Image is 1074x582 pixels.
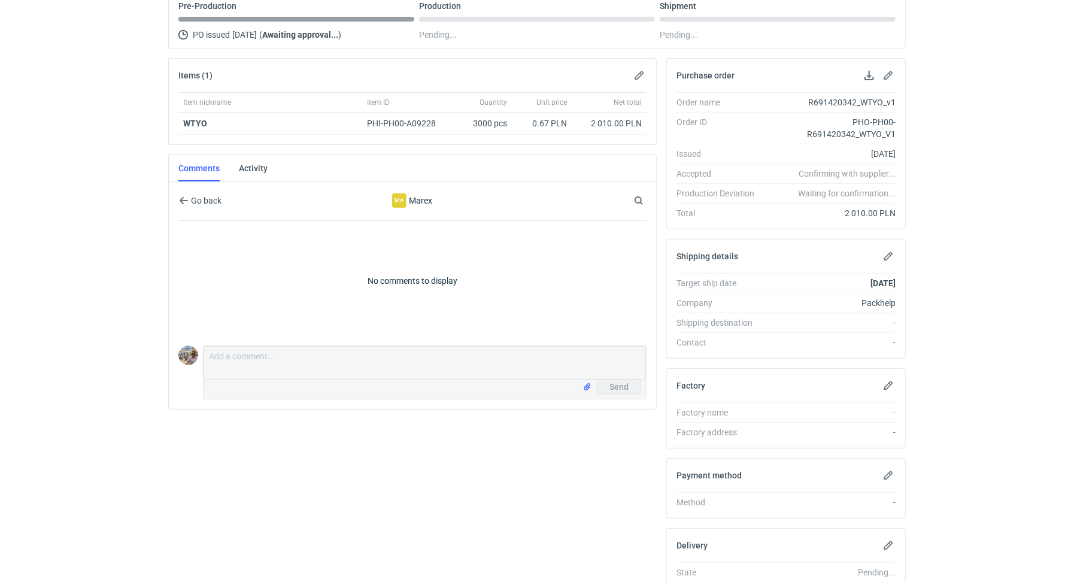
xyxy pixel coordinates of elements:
[676,426,764,438] div: Factory address
[676,317,764,329] div: Shipping destination
[881,378,896,393] button: Edit factory details
[314,193,511,208] div: Marex
[798,187,896,199] em: Waiting for confirmation...
[764,496,896,508] div: -
[676,116,764,140] div: Order ID
[764,116,896,140] div: PHO-PH00-R691420342_WTYO_V1
[480,98,507,107] span: Quantity
[676,251,738,261] h2: Shipping details
[676,566,764,578] div: State
[183,98,231,107] span: Item nickname
[676,337,764,348] div: Contact
[764,317,896,329] div: -
[392,193,406,208] figcaption: Ma
[676,168,764,180] div: Accepted
[676,277,764,289] div: Target ship date
[676,71,735,80] h2: Purchase order
[676,148,764,160] div: Issued
[660,28,896,42] div: Pending...
[799,169,896,178] em: Confirming with supplier...
[676,381,705,390] h2: Factory
[183,119,207,128] a: WTYO
[676,541,708,550] h2: Delivery
[338,30,341,40] span: )
[614,98,642,107] span: Net total
[660,1,696,11] p: Shipment
[632,68,647,83] button: Edit items
[597,380,641,394] button: Send
[881,68,896,83] button: Edit purchase order
[178,193,222,208] button: Go back
[609,383,629,391] span: Send
[632,193,670,208] input: Search
[392,193,406,208] div: Marex
[536,98,567,107] span: Unit price
[178,71,213,80] h2: Items (1)
[881,249,896,263] button: Edit shipping details
[676,471,742,480] h2: Payment method
[764,426,896,438] div: -
[232,28,257,42] span: [DATE]
[452,113,512,135] div: 3000 pcs
[764,148,896,160] div: [DATE]
[764,207,896,219] div: 2 010.00 PLN
[881,538,896,553] button: Edit delivery details
[764,337,896,348] div: -
[259,30,262,40] span: (
[262,30,338,40] strong: Awaiting approval...
[367,117,447,129] div: PHI-PH00-A09228
[676,407,764,419] div: Factory name
[870,278,896,288] strong: [DATE]
[676,496,764,508] div: Method
[517,117,567,129] div: 0.67 PLN
[189,196,222,205] span: Go back
[676,207,764,219] div: Total
[178,155,220,181] a: Comments
[764,407,896,419] div: -
[367,98,390,107] span: Item ID
[419,1,461,11] p: Production
[178,345,198,365] img: Michał Palasek
[419,28,457,42] span: Pending...
[881,468,896,483] button: Edit payment method
[764,96,896,108] div: R691420342_WTYO_v1
[178,28,414,42] div: PO issued
[676,297,764,309] div: Company
[577,117,642,129] div: 2 010.00 PLN
[676,96,764,108] div: Order name
[862,68,876,83] button: Download PO
[676,187,764,199] div: Production Deviation
[239,155,268,181] a: Activity
[764,297,896,309] div: Packhelp
[858,568,896,577] em: Pending...
[178,1,236,11] p: Pre-Production
[178,221,647,341] p: No comments to display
